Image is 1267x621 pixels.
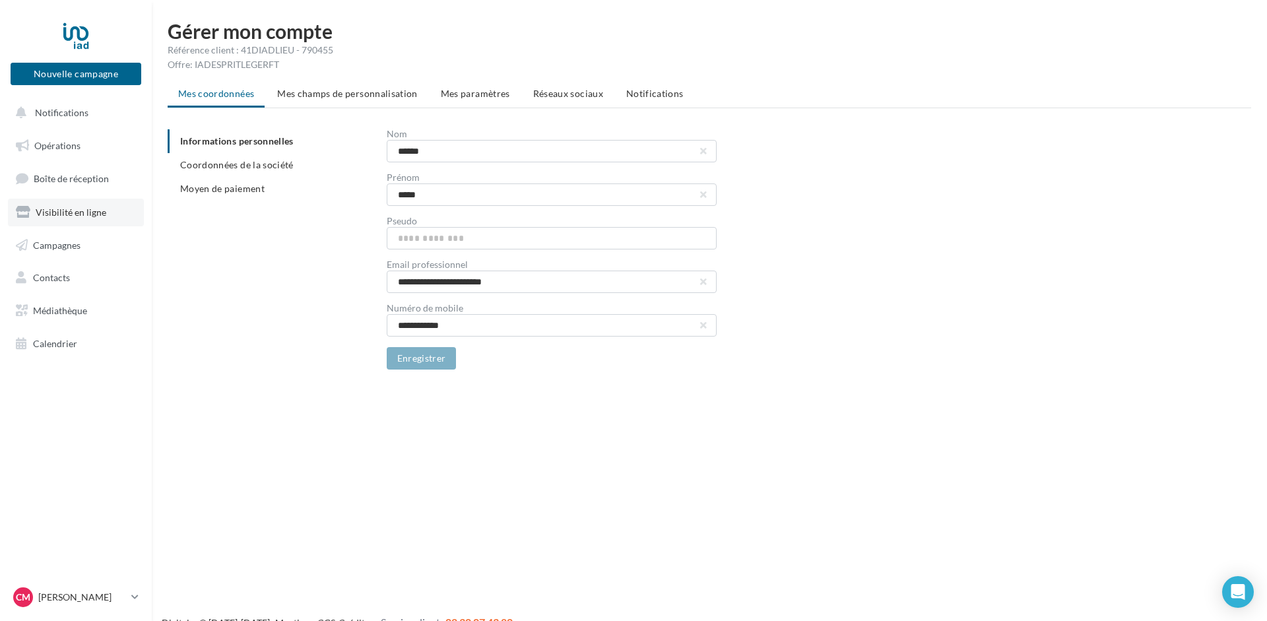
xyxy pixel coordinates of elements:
[34,173,109,184] span: Boîte de réception
[168,21,1251,41] h1: Gérer mon compte
[387,260,717,269] div: Email professionnel
[277,88,418,99] span: Mes champs de personnalisation
[168,44,1251,57] div: Référence client : 41DIADLIEU - 790455
[8,297,144,325] a: Médiathèque
[33,272,70,283] span: Contacts
[38,591,126,604] p: [PERSON_NAME]
[8,99,139,127] button: Notifications
[626,88,684,99] span: Notifications
[168,58,1251,71] div: Offre: IADESPRITLEGERFT
[180,159,294,170] span: Coordonnées de la société
[16,591,30,604] span: CM
[180,183,265,194] span: Moyen de paiement
[387,216,717,226] div: Pseudo
[8,164,144,193] a: Boîte de réception
[8,199,144,226] a: Visibilité en ligne
[8,232,144,259] a: Campagnes
[387,304,717,313] div: Numéro de mobile
[8,132,144,160] a: Opérations
[8,330,144,358] a: Calendrier
[11,585,141,610] a: CM [PERSON_NAME]
[11,63,141,85] button: Nouvelle campagne
[1222,576,1254,608] div: Open Intercom Messenger
[33,338,77,349] span: Calendrier
[35,107,88,118] span: Notifications
[33,305,87,316] span: Médiathèque
[34,140,81,151] span: Opérations
[387,347,457,370] button: Enregistrer
[387,173,717,182] div: Prénom
[533,88,603,99] span: Réseaux sociaux
[33,239,81,250] span: Campagnes
[441,88,510,99] span: Mes paramètres
[387,129,717,139] div: Nom
[8,264,144,292] a: Contacts
[36,207,106,218] span: Visibilité en ligne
